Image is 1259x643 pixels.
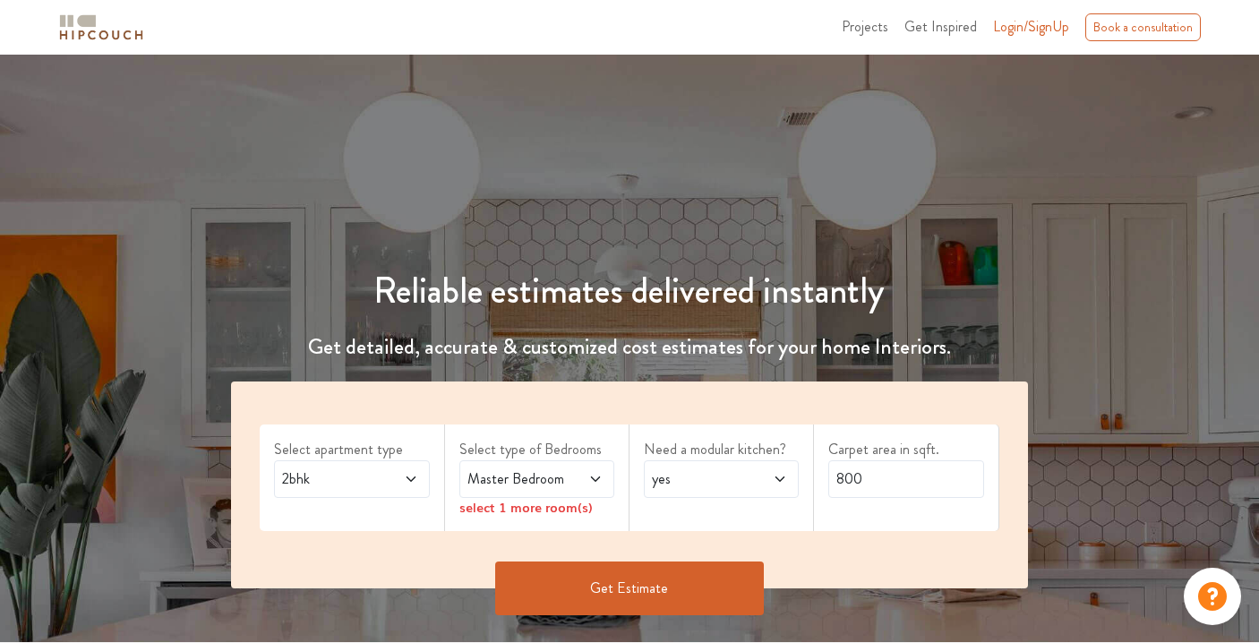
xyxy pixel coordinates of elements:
img: logo-horizontal.svg [56,12,146,43]
label: Carpet area in sqft. [828,439,983,460]
span: Projects [842,16,888,37]
h1: Reliable estimates delivered instantly [220,270,1038,313]
label: Need a modular kitchen? [644,439,799,460]
input: Enter area sqft [828,460,983,498]
span: Get Inspired [904,16,977,37]
label: Select apartment type [274,439,429,460]
div: Book a consultation [1085,13,1201,41]
span: Login/SignUp [993,16,1069,37]
h4: Get detailed, accurate & customized cost estimates for your home Interiors. [220,334,1038,360]
label: Select type of Bedrooms [459,439,614,460]
div: select 1 more room(s) [459,498,614,517]
span: Master Bedroom [464,468,569,490]
span: yes [648,468,753,490]
button: Get Estimate [495,562,764,615]
span: logo-horizontal.svg [56,7,146,47]
span: 2bhk [278,468,383,490]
